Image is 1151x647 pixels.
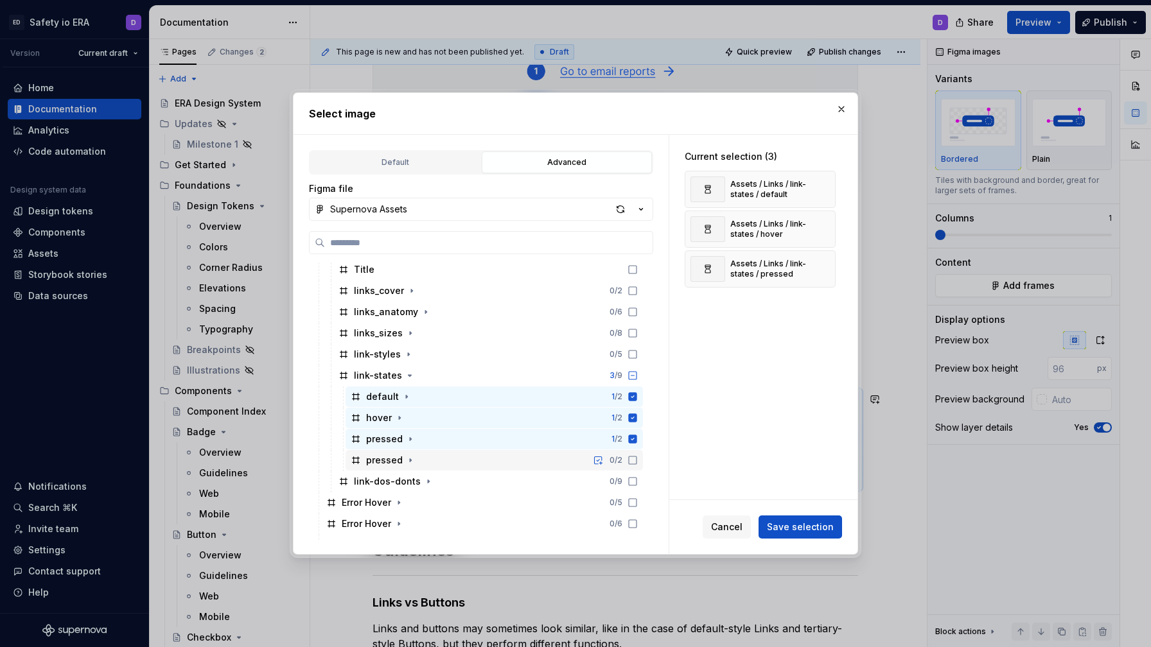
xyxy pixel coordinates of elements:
button: Cancel [703,515,751,539]
div: link-dos-donts [354,475,421,488]
div: links_anatomy [354,306,418,318]
span: 3 [610,370,615,380]
div: pressed [366,454,403,467]
div: 0 / 5 [610,497,622,508]
div: Current selection (3) [685,150,836,163]
div: 0 / 55 [604,540,622,550]
span: Cancel [711,521,742,533]
div: Error Hover [342,517,391,530]
div: Error Hover [342,496,391,509]
div: 0 / 8 [610,328,622,338]
div: Assets / Links / link-states / default [730,179,807,200]
div: Assets / Links / link-states / pressed [730,259,807,279]
h2: Select image [309,106,842,121]
div: / 9 [610,370,622,381]
div: hover [366,411,392,424]
span: 1 [611,392,615,401]
div: / 2 [611,413,622,423]
div: link-states [354,369,402,382]
span: 1 [611,434,615,444]
div: 0 / 5 [610,349,622,359]
div: / 2 [611,434,622,444]
div: links_cover [354,284,404,297]
div: Advanced [486,156,647,169]
div: Buttons [342,539,376,551]
div: 0 / 6 [610,307,622,317]
label: Figma file [309,182,353,195]
div: 0 / 2 [610,455,622,465]
div: 0 / 6 [610,519,622,529]
div: Title [354,263,374,276]
div: 0 / 9 [610,476,622,487]
div: default [366,390,399,403]
div: Assets / Links / link-states / hover [730,219,807,239]
div: Default [315,156,476,169]
div: / 2 [611,392,622,402]
div: link-styles [354,348,401,361]
div: Supernova Assets [330,203,407,216]
span: Save selection [767,521,834,533]
div: 0 / 2 [610,286,622,296]
div: pressed [366,433,403,445]
div: links_sizes [354,327,403,340]
button: Save selection [759,515,842,539]
button: Supernova Assets [309,198,653,221]
span: 1 [611,413,615,422]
